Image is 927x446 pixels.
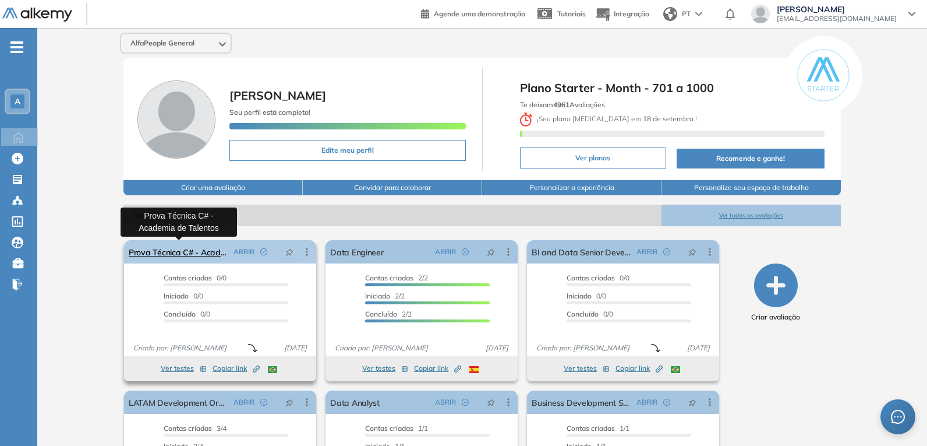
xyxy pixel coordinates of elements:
span: Contas criadas [567,273,615,282]
button: Integração [595,2,649,27]
span: Avaliações ativas [123,205,661,226]
span: [DATE] [279,343,312,353]
span: Contas criadas [164,424,212,433]
button: pushpin [478,393,504,412]
a: Business Development Specialist [532,391,632,414]
img: ESP [469,366,479,373]
button: pushpin [478,243,504,261]
button: Criar uma avaliação [123,180,303,195]
span: Integração [614,9,649,18]
span: Contas criadas [365,273,413,282]
span: Copiar link [414,363,461,374]
button: Copiar link [615,361,663,375]
span: check-circle [260,399,267,406]
span: 1/1 [567,424,629,433]
span: 2/2 [365,273,428,282]
button: Ver testes [161,361,207,375]
span: ABRIR [636,247,657,257]
span: check-circle [462,399,469,406]
a: Data Analyst [330,391,380,414]
span: 0/0 [567,273,629,282]
button: Personalize seu espaço de trabalho [661,180,841,195]
a: Agende uma demonstração [421,6,525,20]
span: pushpin [487,247,495,257]
span: 0/0 [164,292,203,300]
button: pushpin [277,393,302,412]
span: Plano Starter - Month - 701 a 1000 [520,79,825,97]
span: ABRIR [636,397,657,408]
img: BRA [671,366,680,373]
span: 0/0 [567,292,606,300]
span: [DATE] [481,343,513,353]
span: pushpin [285,398,293,407]
span: [DATE] [682,343,714,353]
span: PT [682,9,691,19]
a: Data Engineer [330,240,384,264]
span: AlfaPeople General [130,38,194,48]
button: pushpin [680,393,705,412]
b: 4961 [553,100,569,109]
span: Criado por: [PERSON_NAME] [532,343,634,353]
span: Agende uma demonstração [434,9,525,18]
button: Criar avaliação [751,264,800,322]
span: check-circle [663,248,670,255]
img: Logotipo [2,8,72,22]
span: ABRIR [233,397,254,408]
span: Iniciado [567,292,592,300]
button: Ver testes [564,361,610,375]
span: ¡ Seu plano [MEDICAL_DATA] em ! [520,114,698,123]
span: 0/0 [567,310,613,318]
button: pushpin [277,243,302,261]
img: BRA [268,366,277,373]
span: Contas criadas [164,273,212,282]
span: Criado por: [PERSON_NAME] [330,343,433,353]
span: 3/4 [164,424,227,433]
img: world [663,7,677,21]
span: [PERSON_NAME] [229,88,326,103]
span: ABRIR [435,247,456,257]
a: Prova Técnica C# - Academia de Talentos [129,240,229,264]
span: check-circle [260,248,267,255]
i: - [10,46,23,48]
span: Contas criadas [365,424,413,433]
span: pushpin [688,247,696,257]
img: Imagem de perfil [137,80,215,159]
span: 2/2 [365,310,412,318]
span: 0/0 [164,310,210,318]
span: Concluído [365,310,397,318]
span: ABRIR [233,247,254,257]
span: Seu perfil está completo! [229,108,310,117]
button: pushpin [680,243,705,261]
span: [EMAIL_ADDRESS][DOMAIN_NAME] [777,14,897,23]
span: ABRIR [435,397,456,408]
span: 1/1 [365,424,428,433]
button: Copiar link [213,361,260,375]
button: Copiar link [414,361,461,375]
button: Convidar para colaborar [303,180,482,195]
button: Ver todas as avaliações [661,205,841,226]
span: Te deixam Avaliações [520,100,605,109]
span: Criar avaliação [751,312,800,322]
button: Ver planos [520,148,666,168]
span: Concluído [164,310,196,318]
button: Edite meu perfil [229,140,466,161]
span: pushpin [285,247,293,257]
img: clock-svg [520,113,533,127]
span: Concluído [567,310,599,318]
a: BI and Data Senior Developer [532,240,632,264]
span: Iniciado [164,292,189,300]
span: Criado por: [PERSON_NAME] [129,343,231,353]
span: pushpin [688,398,696,407]
span: check-circle [462,248,469,255]
span: Copiar link [615,363,663,374]
span: pushpin [487,398,495,407]
span: Copiar link [213,363,260,374]
button: Personalizar a experiência [482,180,661,195]
img: arrow [695,12,702,16]
span: message [891,410,905,424]
b: 18 de setembro [641,114,695,123]
span: 0/0 [164,273,227,282]
span: [PERSON_NAME] [777,5,897,14]
span: Contas criadas [567,424,615,433]
span: A [15,97,20,106]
